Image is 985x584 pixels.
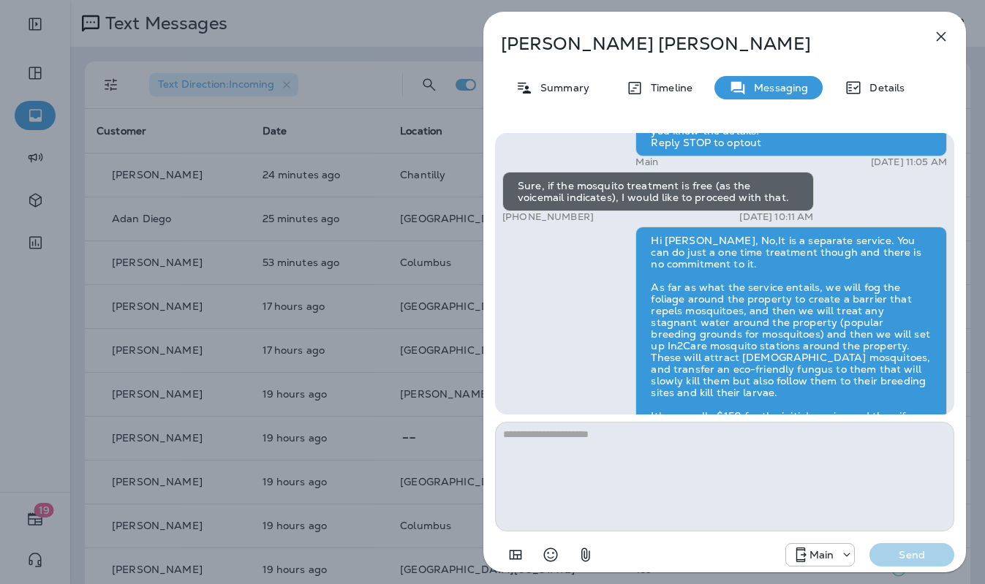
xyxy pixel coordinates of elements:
button: Add in a premade template [501,540,530,569]
p: Main [635,156,658,168]
p: Main [809,549,834,561]
p: [DATE] 10:11 AM [739,211,813,223]
div: Sure, if the mosquito treatment is free (as the voicemail indicates), I would like to proceed wit... [502,172,814,211]
p: [DATE] 11:05 AM [871,156,947,168]
p: [PHONE_NUMBER] [502,211,594,223]
p: Messaging [747,82,808,94]
p: Timeline [644,82,692,94]
p: [PERSON_NAME] [PERSON_NAME] [501,34,900,54]
div: +1 (817) 482-3792 [786,546,855,564]
p: Summary [533,82,589,94]
div: Hi [PERSON_NAME], No,It is a separate service. You can do just a one time treatment though and th... [635,227,947,523]
button: Select an emoji [536,540,565,569]
p: Details [862,82,905,94]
